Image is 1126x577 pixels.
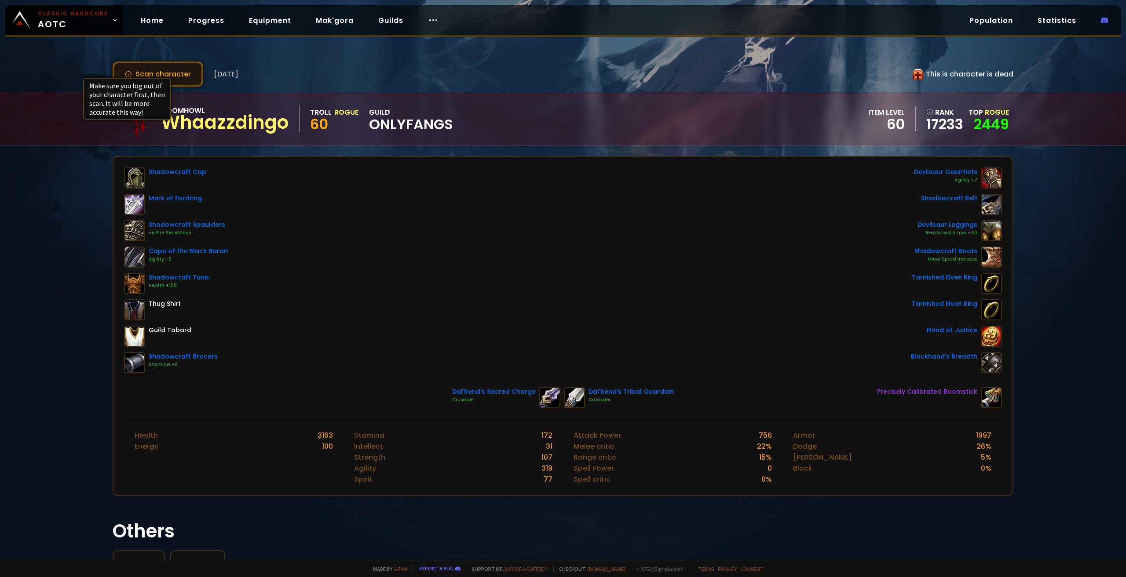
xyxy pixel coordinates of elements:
img: item-16721 [124,273,145,294]
div: 756 [759,430,772,441]
span: 60 [310,114,328,134]
span: Support me, [466,566,548,572]
div: guild [369,107,453,131]
div: Make sure you log out of your character first, then scan. It will be more accurate this way! [89,81,165,116]
div: Mark of Fordring [149,194,202,203]
div: 0 [768,463,772,474]
img: item-2100 [981,387,1002,408]
img: item-15063 [981,167,1002,189]
span: v. d752d5 - production [631,566,684,572]
a: Consent [740,566,764,572]
div: Spell critic [574,474,611,485]
div: Stamina +9 [149,361,218,368]
div: Equipment [178,558,217,569]
div: Health +100 [149,282,210,289]
div: Guild Tabard [149,326,191,335]
img: item-18500 [981,273,1002,294]
img: item-5976 [124,326,145,347]
span: AOTC [38,10,108,31]
div: Reinforced Armor +40 [918,229,977,236]
a: a fan [394,566,407,572]
div: Shadowcraft Belt [921,194,977,203]
a: Statistics [1031,11,1083,29]
div: Rogue [334,107,358,118]
div: Strength [354,452,385,463]
div: Agility [354,463,376,474]
div: Range critic [574,452,616,463]
div: Armor [793,430,815,441]
div: rank [926,107,963,118]
div: Dal'Rend's Sacred Charge [452,387,536,396]
div: 1997 [976,430,991,441]
img: item-13340 [124,247,145,268]
div: Cape of the Black Baron [149,247,228,256]
a: Population [962,11,1020,29]
img: item-15411 [124,194,145,215]
div: +5 Fire Resistance [149,229,225,236]
div: Devilsaur Gauntlets [914,167,977,177]
a: Mak'gora [309,11,361,29]
div: Shadowcraft Bracers [149,352,218,361]
div: 172 [541,430,552,441]
div: Crusader [452,396,536,403]
div: Troll [310,107,332,118]
img: item-16710 [124,352,145,373]
img: item-18500 [981,299,1002,320]
div: Doomhowl [161,105,289,116]
div: 15 % [759,452,772,463]
img: item-15062 [981,220,1002,241]
img: item-16713 [981,194,1002,215]
div: Minor Speed Increase [914,256,977,263]
div: Precisely Calibrated Boomstick [877,387,977,396]
div: Agility +3 [149,256,228,263]
div: 100 [322,441,333,452]
div: Block [793,463,812,474]
a: 2449 [974,114,1009,134]
div: 0 % [761,474,772,485]
img: item-12939 [564,387,585,408]
div: 107 [541,452,552,463]
img: item-16708 [124,220,145,241]
div: Spirit [354,474,373,485]
img: item-16707 [124,167,145,189]
a: [DOMAIN_NAME] [587,566,625,572]
div: Shadowcraft Cap [149,167,206,177]
img: item-16711 [981,247,1002,268]
div: This is character is dead [913,69,1013,80]
img: item-6136 [124,299,145,320]
div: Makgora [121,558,157,569]
div: Crusader [589,396,674,403]
div: Tarnished Elven Ring [912,273,977,282]
div: 319 [541,463,552,474]
div: Shadowcraft Boots [914,247,977,256]
div: Shadowcraft Spaulders [149,220,225,229]
div: Hand of Justice [927,326,977,335]
div: [PERSON_NAME] [793,452,852,463]
h1: Others [113,517,1013,545]
div: Thug Shirt [149,299,181,308]
div: Blackhand's Breadth [910,352,977,361]
div: 22 % [757,441,772,452]
div: Tarnished Elven Ring [912,299,977,308]
div: Melee critic [574,441,614,452]
span: [DATE] [214,69,238,80]
img: item-12940 [539,387,560,408]
span: Checkout [553,566,625,572]
a: Classic HardcoreAOTC [5,5,123,35]
a: Progress [181,11,231,29]
div: Top [969,107,1009,118]
div: 26 % [976,441,991,452]
a: Equipment [242,11,298,29]
a: Privacy [718,566,737,572]
div: 31 [546,441,552,452]
a: Home [134,11,171,29]
span: OnlyFangs [369,118,453,131]
div: Agility +7 [914,177,977,184]
div: 77 [544,474,552,485]
div: Spell Power [574,463,614,474]
div: Intellect [354,441,383,452]
small: Classic Hardcore [38,10,108,18]
div: Health [135,430,158,441]
a: Guilds [371,11,410,29]
div: item level [868,107,905,118]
